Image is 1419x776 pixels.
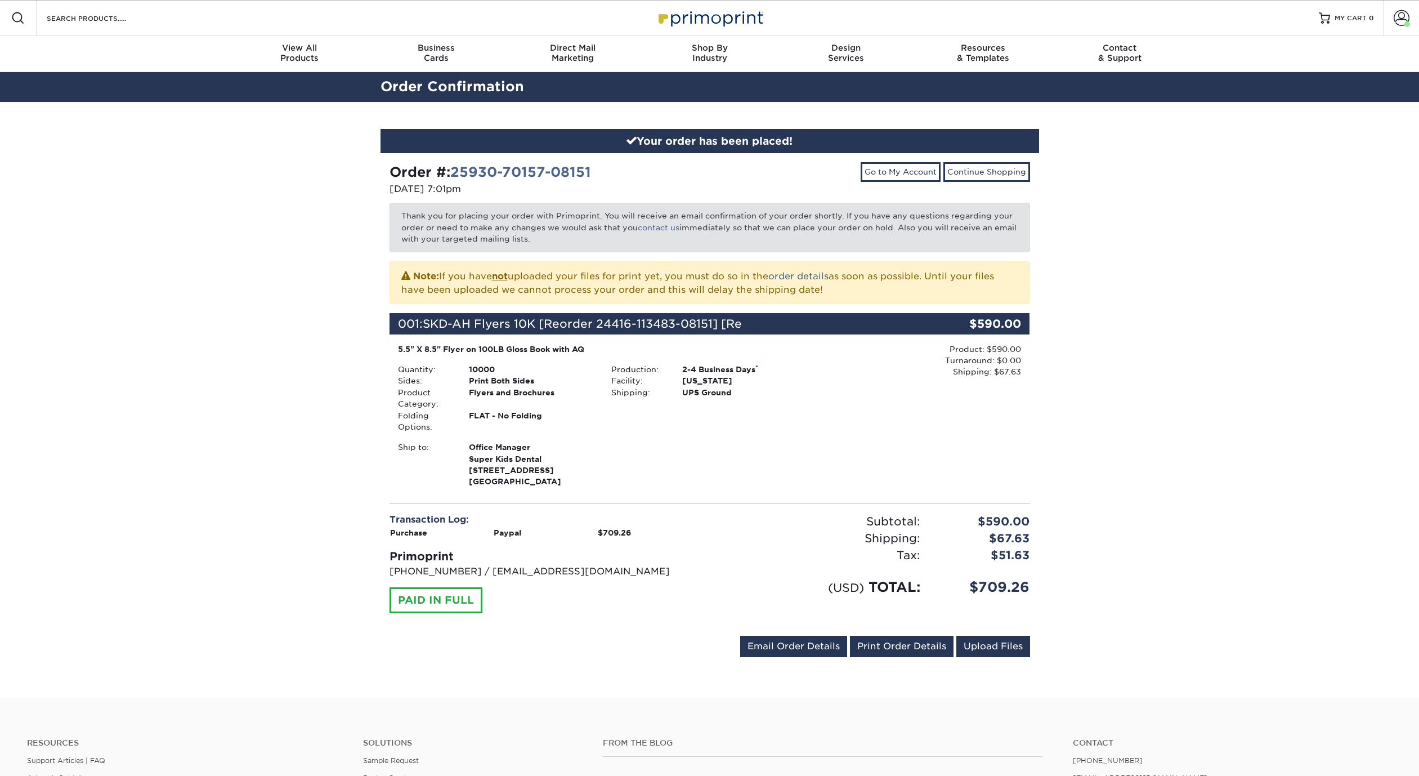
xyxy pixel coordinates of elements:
div: Shipping: [603,387,674,398]
span: 0 [1369,14,1374,22]
div: Shipping: [710,530,929,547]
div: Product Category: [390,387,460,410]
h4: From the Blog [603,738,1042,748]
div: $709.26 [929,577,1038,597]
span: Shop By [641,43,778,53]
div: 001: [390,313,923,335]
div: FLAT - No Folding [460,410,603,433]
strong: Note: [413,271,439,282]
div: Marketing [504,43,641,63]
div: Flyers and Brochures [460,387,603,410]
div: $51.63 [929,547,1038,564]
p: [PHONE_NUMBER] / [EMAIL_ADDRESS][DOMAIN_NAME] [390,565,701,578]
h4: Solutions [363,738,586,748]
div: $590.00 [929,513,1038,530]
a: Direct MailMarketing [504,36,641,72]
span: Design [778,43,915,53]
span: TOTAL: [869,579,920,595]
div: Print Both Sides [460,375,603,386]
a: contact us [638,223,679,232]
h4: Resources [27,738,346,748]
div: Quantity: [390,364,460,375]
a: Go to My Account [861,162,941,181]
span: Office Manager [469,441,594,453]
img: Primoprint [653,6,766,30]
a: Upload Files [956,636,1030,657]
a: Shop ByIndustry [641,36,778,72]
span: Direct Mail [504,43,641,53]
a: BusinessCards [368,36,504,72]
span: [STREET_ADDRESS] [469,465,594,476]
div: $590.00 [923,313,1030,335]
strong: Order #: [390,164,591,180]
div: $67.63 [929,530,1038,547]
span: Super Kids Dental [469,453,594,465]
input: SEARCH PRODUCTS..... [46,11,155,25]
span: MY CART [1335,14,1367,23]
h2: Order Confirmation [372,77,1048,97]
div: Product: $590.00 Turnaround: $0.00 Shipping: $67.63 [816,344,1021,378]
div: 2-4 Business Days [674,364,816,375]
b: not [492,271,508,282]
a: Print Order Details [850,636,954,657]
div: Primoprint [390,548,701,565]
a: Support Articles | FAQ [27,756,105,765]
div: 10000 [460,364,603,375]
div: PAID IN FULL [390,587,482,613]
div: 5.5" X 8.5" Flyer on 100LB Gloss Book with AQ [398,344,808,355]
p: If you have uploaded your files for print yet, you must do so in the as soon as possible. Until y... [401,269,1018,297]
div: Transaction Log: [390,513,701,527]
strong: Purchase [390,528,427,537]
div: & Support [1051,43,1188,63]
a: Contact& Support [1051,36,1188,72]
a: Sample Request [363,756,419,765]
a: Resources& Templates [915,36,1051,72]
div: & Templates [915,43,1051,63]
a: Continue Shopping [943,162,1030,181]
a: [PHONE_NUMBER] [1073,756,1143,765]
span: Business [368,43,504,53]
div: Folding Options: [390,410,460,433]
div: Cards [368,43,504,63]
span: Resources [915,43,1051,53]
div: Industry [641,43,778,63]
div: Services [778,43,915,63]
span: SKD-AH Flyers 10K [Reorder 24416-113483-08151] [Re [423,317,742,331]
strong: $709.26 [598,528,631,537]
a: Contact [1073,738,1392,748]
span: Contact [1051,43,1188,53]
a: View AllProducts [231,36,368,72]
span: View All [231,43,368,53]
a: Email Order Details [740,636,847,657]
div: UPS Ground [674,387,816,398]
div: Tax: [710,547,929,564]
div: Subtotal: [710,513,929,530]
a: 25930-70157-08151 [450,164,591,180]
p: Thank you for placing your order with Primoprint. You will receive an email confirmation of your ... [390,203,1030,252]
small: (USD) [828,581,864,595]
div: [US_STATE] [674,375,816,386]
a: order details [768,271,829,282]
p: [DATE] 7:01pm [390,182,701,196]
strong: Paypal [494,528,521,537]
div: Products [231,43,368,63]
strong: [GEOGRAPHIC_DATA] [469,441,594,486]
a: DesignServices [778,36,915,72]
div: Production: [603,364,674,375]
div: Sides: [390,375,460,386]
div: Your order has been placed! [381,129,1039,154]
div: Ship to: [390,441,460,488]
div: Facility: [603,375,674,386]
